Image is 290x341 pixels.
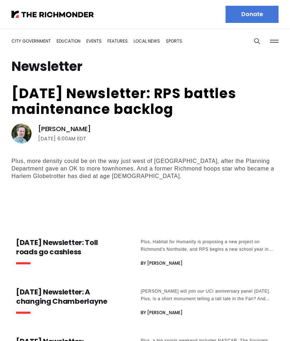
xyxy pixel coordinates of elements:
time: [DATE] 6:00AM EDT [38,134,86,143]
a: Events [86,38,102,44]
a: Sports [166,38,182,44]
a: City Government [11,38,51,44]
h3: [DATE] Newsletter: A changing Chamberlayne [16,287,112,306]
span: By [PERSON_NAME] [141,308,183,317]
button: Search this site [252,36,262,47]
img: Michael Phillips [11,124,32,144]
h3: [DATE] Newsletter: Toll roads go cashless [16,238,112,256]
a: [DATE] Newsletter: A changing Chamberlayne [PERSON_NAME] will join our UCI anniversary panel [DAT... [16,287,274,320]
div: [PERSON_NAME] will join our UCI anniversary panel [DATE]. Plus, is a short monument telling a tal... [141,288,274,303]
img: The Richmonder [11,11,94,18]
span: By [PERSON_NAME] [141,259,183,268]
a: [DATE] Newsletter: RPS battles maintenance backlog [11,84,237,119]
a: [DATE] Newsletter: Toll roads go cashless Plus, Habitat for Humanity is proposing a new project o... [16,238,274,270]
div: Plus, Habitat for Humanity is proposing a new project on Richmond's Northside, and RPS begins a n... [141,238,274,253]
a: Education [57,38,81,44]
a: Local News [134,38,160,44]
iframe: portal-trigger [229,306,290,341]
a: Donate [226,6,279,23]
h1: Newsletter [11,61,279,72]
div: Plus, more density could be on the way just west of [GEOGRAPHIC_DATA], after the Planning Departm... [11,157,279,180]
a: [PERSON_NAME] [38,125,91,133]
a: Features [107,38,128,44]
